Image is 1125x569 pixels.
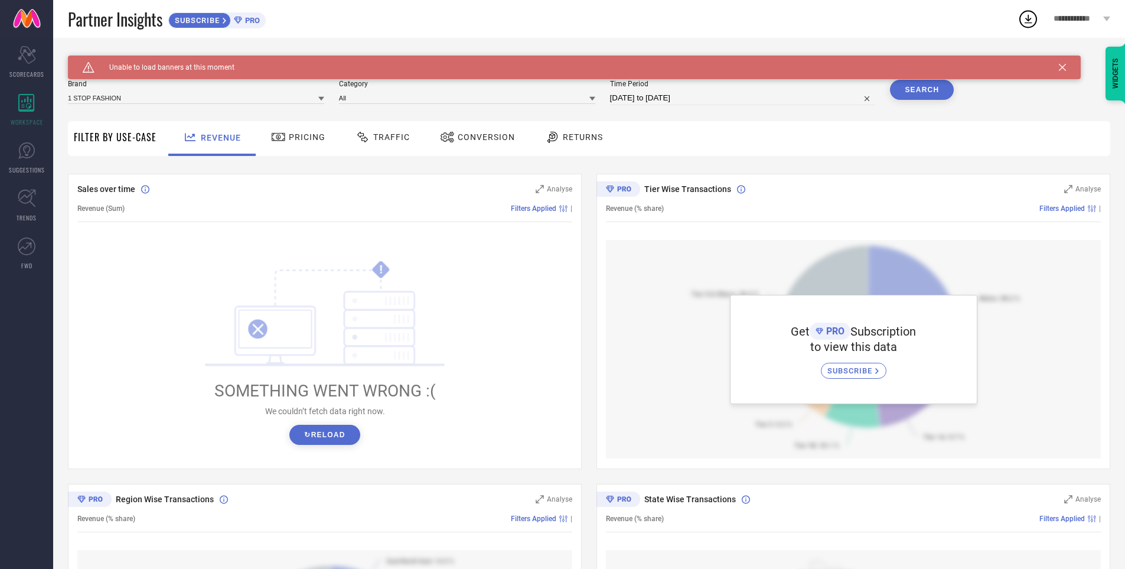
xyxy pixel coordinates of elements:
svg: Zoom [536,185,544,193]
span: Pricing [289,132,325,142]
span: State Wise Transactions [644,495,736,504]
input: Select time period [610,91,876,105]
div: Premium [68,492,112,509]
span: SUBSCRIBE [827,366,875,375]
span: Sales over time [77,184,135,194]
span: Analyse [1075,185,1101,193]
span: SOMETHING WENT WRONG :( [214,381,436,401]
span: Subscription [850,324,916,339]
svg: Zoom [1064,185,1072,193]
span: Filters Applied [1039,515,1085,523]
span: SCORECARDS [9,70,44,79]
span: Returns [563,132,603,142]
span: Analyse [547,495,572,503]
span: Unable to load banners at this moment [94,63,234,71]
a: SUBSCRIBE [821,354,886,379]
div: Premium [596,492,640,509]
svg: Zoom [1064,495,1072,503]
span: Analyse [1075,495,1101,503]
span: SUBSCRIBE [169,16,223,25]
span: WORKSPACE [11,118,43,126]
span: SUGGESTIONS [9,165,45,174]
span: PRO [242,16,260,25]
span: Filter By Use-Case [74,130,156,144]
button: Search [890,80,954,100]
span: We couldn’t fetch data right now. [265,407,385,416]
span: Analyse [547,185,572,193]
span: | [1099,204,1101,213]
span: Revenue [201,133,241,142]
span: Conversion [458,132,515,142]
span: Category [339,80,595,88]
span: Region Wise Transactions [116,495,214,504]
span: Filters Applied [511,204,556,213]
span: Get [791,324,810,339]
span: SYSTEM WORKSPACE [68,56,150,65]
span: TRENDS [17,213,37,222]
span: FWD [21,261,32,270]
svg: Zoom [536,495,544,503]
tspan: ! [380,263,383,277]
span: Filters Applied [1039,204,1085,213]
span: Traffic [373,132,410,142]
span: to view this data [810,340,897,354]
span: | [570,515,572,523]
span: Revenue (% share) [606,204,664,213]
div: Premium [596,181,640,199]
a: SUBSCRIBEPRO [168,9,266,28]
span: | [570,204,572,213]
span: Revenue (Sum) [77,204,125,213]
span: Revenue (% share) [606,515,664,523]
span: Time Period [610,80,876,88]
button: ↻Reload [289,425,360,445]
span: | [1099,515,1101,523]
span: Brand [68,80,324,88]
span: Revenue (% share) [77,515,135,523]
span: PRO [823,326,844,337]
span: Tier Wise Transactions [644,184,731,194]
div: Open download list [1018,8,1039,30]
span: Filters Applied [511,515,556,523]
span: Partner Insights [68,7,162,31]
